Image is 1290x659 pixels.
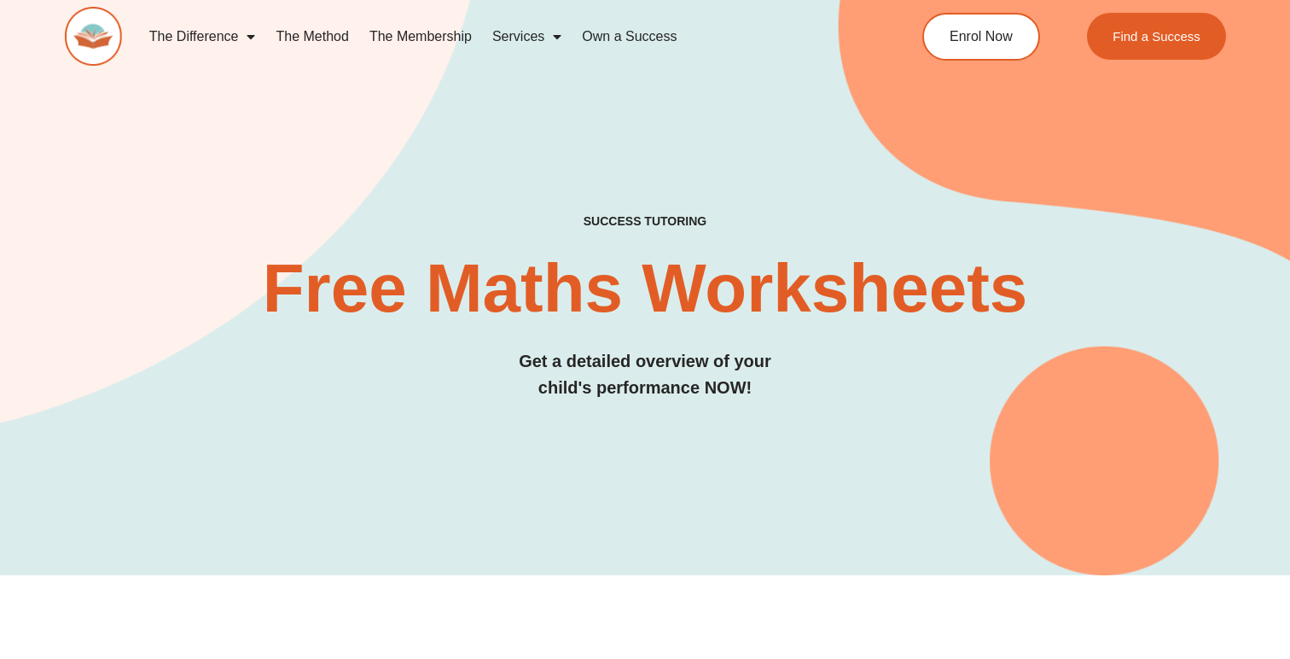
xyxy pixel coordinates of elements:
[1113,30,1200,43] span: Find a Success
[65,214,1226,229] h4: SUCCESS TUTORING​
[572,17,687,56] a: Own a Success
[359,17,482,56] a: The Membership
[1087,13,1226,60] a: Find a Success
[950,30,1013,44] span: Enrol Now
[65,348,1226,401] h3: Get a detailed overview of your child's performance NOW!
[482,17,572,56] a: Services
[139,17,857,56] nav: Menu
[265,17,358,56] a: The Method
[139,17,266,56] a: The Difference
[922,13,1040,61] a: Enrol Now
[65,254,1226,323] h2: Free Maths Worksheets​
